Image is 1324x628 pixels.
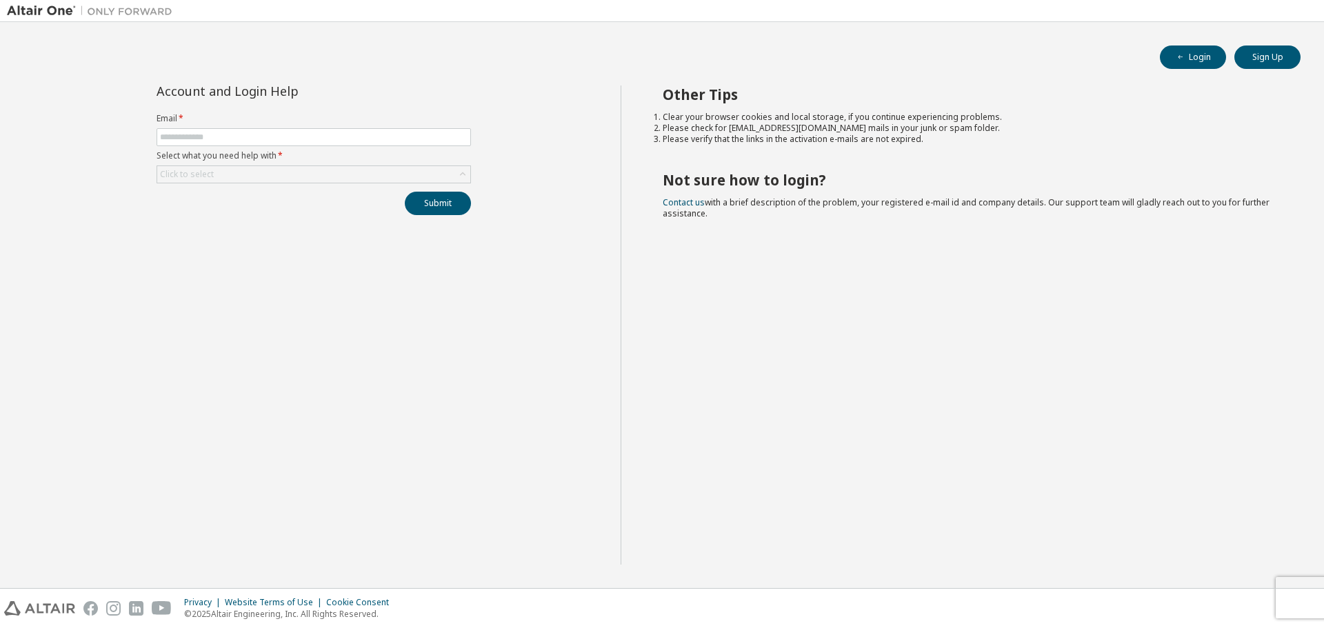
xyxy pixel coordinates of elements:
div: Account and Login Help [157,85,408,97]
a: Contact us [663,196,705,208]
span: with a brief description of the problem, your registered e-mail id and company details. Our suppo... [663,196,1270,219]
img: altair_logo.svg [4,601,75,616]
button: Login [1160,45,1226,69]
button: Submit [405,192,471,215]
p: © 2025 Altair Engineering, Inc. All Rights Reserved. [184,608,397,620]
img: linkedin.svg [129,601,143,616]
div: Click to select [160,169,214,180]
h2: Not sure how to login? [663,171,1276,189]
img: facebook.svg [83,601,98,616]
li: Please verify that the links in the activation e-mails are not expired. [663,134,1276,145]
button: Sign Up [1234,45,1301,69]
div: Website Terms of Use [225,597,326,608]
div: Cookie Consent [326,597,397,608]
img: youtube.svg [152,601,172,616]
div: Click to select [157,166,470,183]
img: instagram.svg [106,601,121,616]
label: Email [157,113,471,124]
li: Clear your browser cookies and local storage, if you continue experiencing problems. [663,112,1276,123]
img: Altair One [7,4,179,18]
label: Select what you need help with [157,150,471,161]
div: Privacy [184,597,225,608]
li: Please check for [EMAIL_ADDRESS][DOMAIN_NAME] mails in your junk or spam folder. [663,123,1276,134]
h2: Other Tips [663,85,1276,103]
